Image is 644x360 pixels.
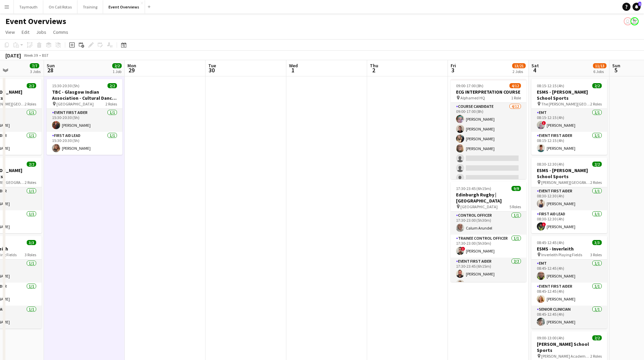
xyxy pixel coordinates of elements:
[53,29,68,35] span: Comms
[3,28,18,37] a: View
[103,0,145,14] button: Event Overviews
[50,28,71,37] a: Comms
[22,53,39,58] span: Week 39
[630,17,639,25] app-user-avatar: Operations Manager
[42,53,49,58] div: BST
[43,0,77,14] button: On Call Rotas
[624,17,632,25] app-user-avatar: Operations Team
[5,52,21,59] div: [DATE]
[14,0,43,14] button: Taymouth
[5,29,15,35] span: View
[19,28,32,37] a: Edit
[77,0,103,14] button: Training
[33,28,49,37] a: Jobs
[5,16,66,26] h1: Event Overviews
[638,2,641,6] span: 1
[36,29,46,35] span: Jobs
[22,29,29,35] span: Edit
[633,3,641,11] a: 1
